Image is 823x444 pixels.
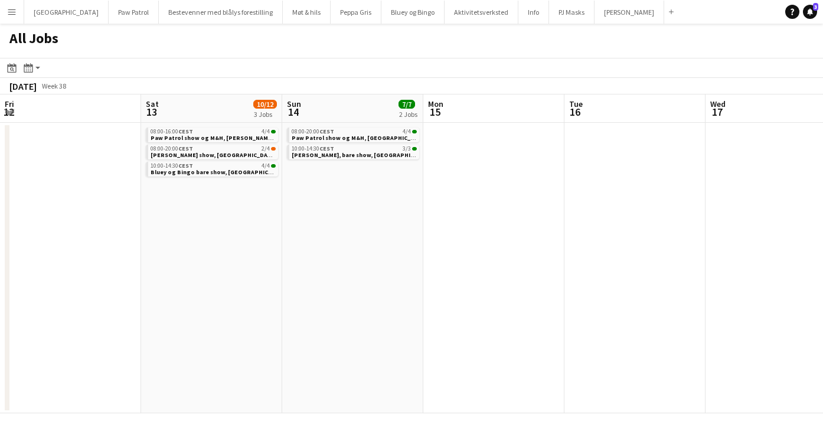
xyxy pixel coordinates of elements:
span: 10:00-14:30 [292,146,334,152]
span: CEST [178,128,193,135]
span: 10/12 [253,100,277,109]
button: Peppa Gris [331,1,381,24]
span: 08:00-20:00 [292,129,334,135]
button: Bluey og Bingo [381,1,445,24]
span: 3/3 [403,146,411,152]
span: CEST [319,145,334,152]
span: Mon [428,99,443,109]
span: 17 [708,105,726,119]
span: 4/4 [412,130,417,133]
span: 13 [144,105,159,119]
span: 10:00-14:30 [151,163,193,169]
span: Sun [287,99,301,109]
span: Bluey og Bingo bare show, Oslo byfest, 13. september [151,168,329,176]
span: 4/4 [271,130,276,133]
span: Peppa Gris show, Ålesund, fly fredag kveld [151,151,325,159]
a: 10:00-14:30CEST3/3[PERSON_NAME], bare show, [GEOGRAPHIC_DATA], [DATE]! [292,145,417,158]
button: [PERSON_NAME] [595,1,664,24]
span: Week 38 [39,81,68,90]
span: 4/4 [262,129,270,135]
span: 12 [3,105,14,119]
span: 16 [567,105,583,119]
span: 3 [813,3,818,11]
span: 4/4 [262,163,270,169]
span: Tue [569,99,583,109]
button: Bestevenner med blålys forestilling [159,1,283,24]
span: CEST [178,145,193,152]
div: 10:00-14:30CEST4/4Bluey og Bingo bare show, [GEOGRAPHIC_DATA] byfest, [DATE] [146,162,278,179]
span: 14 [285,105,301,119]
button: Aktivitetsverksted [445,1,518,24]
a: 08:00-20:00CEST4/4Paw Patrol show og M&H, [GEOGRAPHIC_DATA], avreise kvelden før [292,128,417,141]
button: Møt & hils [283,1,331,24]
span: 7/7 [399,100,415,109]
span: 4/4 [271,164,276,168]
span: 15 [426,105,443,119]
span: 2/4 [271,147,276,151]
span: 4/4 [403,129,411,135]
a: 10:00-14:30CEST4/4Bluey og Bingo bare show, [GEOGRAPHIC_DATA] byfest, [DATE] [151,162,276,175]
span: 08:00-16:00 [151,129,193,135]
div: 10:00-14:30CEST3/3[PERSON_NAME], bare show, [GEOGRAPHIC_DATA], [DATE]! [287,145,419,162]
span: 08:00-20:00 [151,146,193,152]
span: 3/3 [412,147,417,151]
button: PJ Masks [549,1,595,24]
div: 08:00-16:00CEST4/4Paw Patrol show og M&H, [PERSON_NAME], overnatting fra fredag til lørdag [146,128,278,145]
a: 3 [803,5,817,19]
span: CEST [178,162,193,169]
span: Sat [146,99,159,109]
button: [GEOGRAPHIC_DATA] [24,1,109,24]
span: Peppa Gris, bare show, Oslo sentrum, søndag 14. sept! [292,151,457,159]
div: 2 Jobs [399,110,417,119]
span: Fri [5,99,14,109]
a: 08:00-20:00CEST2/4[PERSON_NAME] show, [GEOGRAPHIC_DATA], fly fredag kveld [151,145,276,158]
div: 08:00-20:00CEST2/4[PERSON_NAME] show, [GEOGRAPHIC_DATA], fly fredag kveld [146,145,278,162]
button: Paw Patrol [109,1,159,24]
button: Info [518,1,549,24]
div: [DATE] [9,80,37,92]
div: 3 Jobs [254,110,276,119]
div: 08:00-20:00CEST4/4Paw Patrol show og M&H, [GEOGRAPHIC_DATA], avreise kvelden før [287,128,419,145]
span: 2/4 [262,146,270,152]
span: Wed [710,99,726,109]
span: Paw Patrol show og M&H, Steinkjer, overnatting fra fredag til lørdag [151,134,371,142]
a: 08:00-16:00CEST4/4Paw Patrol show og M&H, [PERSON_NAME], overnatting fra fredag til lørdag [151,128,276,141]
span: Paw Patrol show og M&H, Bergen, avreise kvelden før [292,134,485,142]
span: CEST [319,128,334,135]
